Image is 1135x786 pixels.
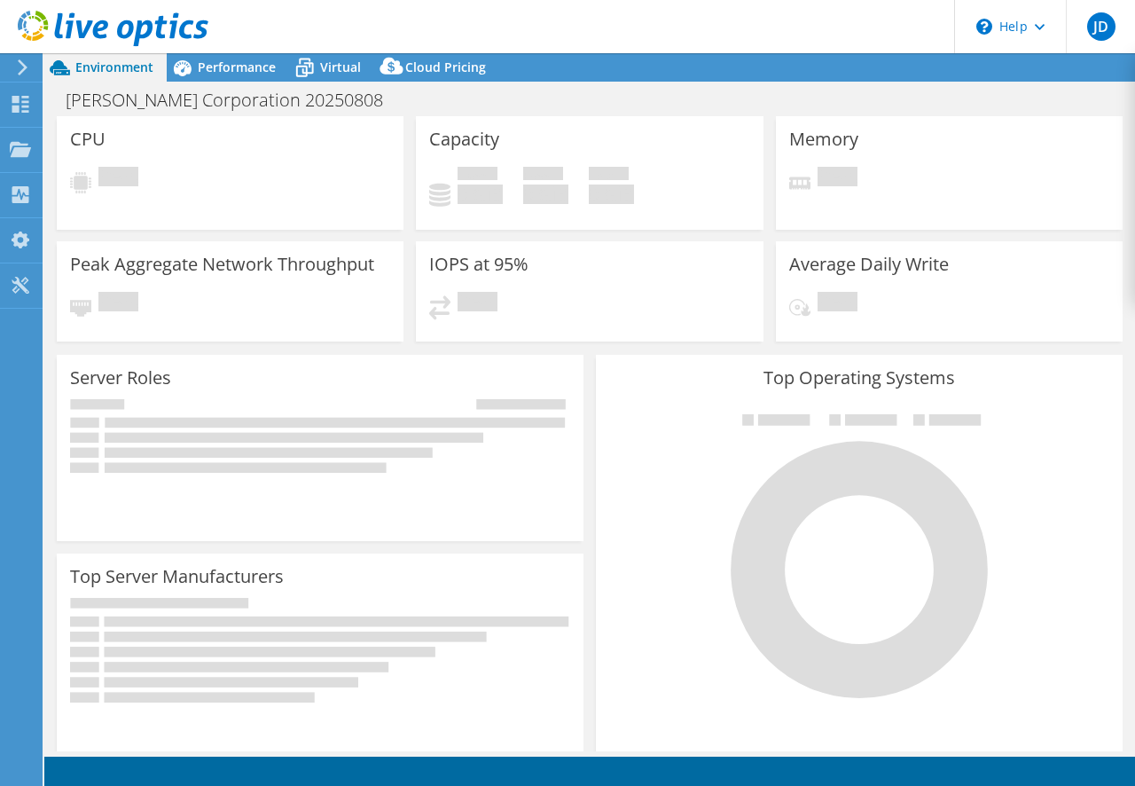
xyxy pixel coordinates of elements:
span: Performance [198,59,276,75]
h3: IOPS at 95% [429,255,528,274]
span: JD [1087,12,1115,41]
h3: Top Operating Systems [609,368,1109,388]
h3: CPU [70,130,106,149]
span: Pending [458,292,497,316]
h3: Average Daily Write [789,255,949,274]
span: Pending [818,292,857,316]
h4: 0 GiB [589,185,634,204]
span: Virtual [320,59,361,75]
h3: Server Roles [70,368,171,388]
span: Pending [98,292,138,316]
h1: [PERSON_NAME] Corporation 20250808 [58,90,411,110]
svg: \n [976,19,992,35]
span: Environment [75,59,153,75]
span: Total [589,167,629,185]
span: Pending [98,167,138,191]
span: Cloud Pricing [405,59,486,75]
span: Free [523,167,563,185]
h4: 0 GiB [458,185,503,204]
h3: Peak Aggregate Network Throughput [70,255,374,274]
span: Used [458,167,497,185]
h3: Capacity [429,130,499,149]
h4: 0 GiB [523,185,568,204]
h3: Memory [789,130,858,149]
span: Pending [818,167,857,191]
h3: Top Server Manufacturers [70,567,284,586]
